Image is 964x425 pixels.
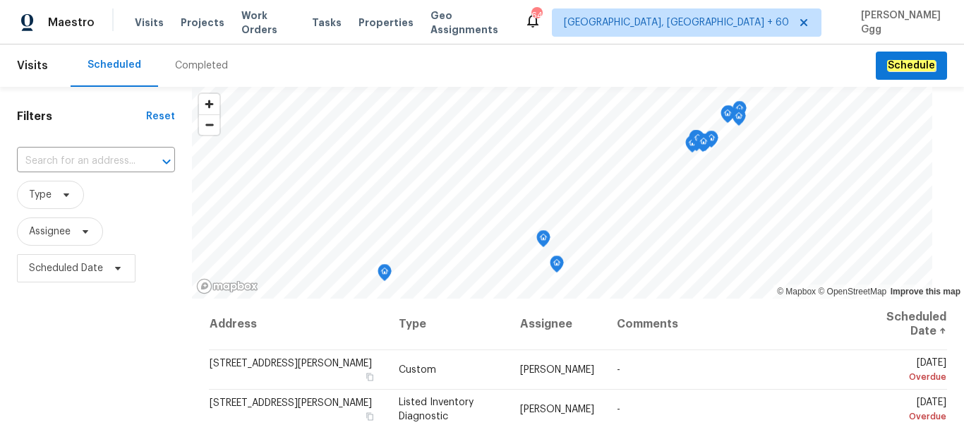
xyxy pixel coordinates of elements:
[855,8,943,37] span: [PERSON_NAME] Ggg
[605,299,852,350] th: Comments
[733,101,747,123] div: Map marker
[520,405,594,414] span: [PERSON_NAME]
[864,397,946,424] span: [DATE]
[29,261,103,275] span: Scheduled Date
[363,410,376,423] button: Copy Address
[146,109,175,124] div: Reset
[209,299,387,350] th: Address
[721,105,735,127] div: Map marker
[887,60,936,71] em: Schedule
[29,225,71,239] span: Assignee
[876,52,947,80] button: Schedule
[17,50,48,81] span: Visits
[359,16,414,30] span: Properties
[48,16,95,30] span: Maestro
[531,8,541,23] div: 643
[157,152,176,172] button: Open
[363,371,376,383] button: Copy Address
[685,136,699,157] div: Map marker
[689,130,703,152] div: Map marker
[181,16,224,30] span: Projects
[520,365,594,375] span: [PERSON_NAME]
[732,109,746,131] div: Map marker
[564,16,789,30] span: [GEOGRAPHIC_DATA], [GEOGRAPHIC_DATA] + 60
[312,18,342,28] span: Tasks
[721,106,735,128] div: Map marker
[891,287,960,297] a: Improve this map
[196,278,258,294] a: Mapbox homepage
[192,87,932,299] canvas: Map
[864,409,946,424] div: Overdue
[175,59,228,73] div: Completed
[199,114,219,135] button: Zoom out
[88,58,141,72] div: Scheduled
[864,358,946,384] span: [DATE]
[550,256,564,277] div: Map marker
[697,134,711,156] div: Map marker
[617,365,620,375] span: -
[430,8,507,37] span: Geo Assignments
[777,287,816,297] a: Mapbox
[864,370,946,384] div: Overdue
[399,365,436,375] span: Custom
[210,398,372,408] span: [STREET_ADDRESS][PERSON_NAME]
[199,94,219,114] button: Zoom in
[509,299,605,350] th: Assignee
[17,109,146,124] h1: Filters
[691,131,705,152] div: Map marker
[29,188,52,202] span: Type
[617,405,620,414] span: -
[399,397,474,421] span: Listed Inventory Diagnostic
[378,264,392,286] div: Map marker
[210,359,372,369] span: [STREET_ADDRESS][PERSON_NAME]
[241,8,295,37] span: Work Orders
[852,299,947,350] th: Scheduled Date ↑
[387,299,509,350] th: Type
[135,16,164,30] span: Visits
[536,230,550,252] div: Map marker
[818,287,886,297] a: OpenStreetMap
[704,131,718,152] div: Map marker
[17,150,135,172] input: Search for an address...
[199,115,219,135] span: Zoom out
